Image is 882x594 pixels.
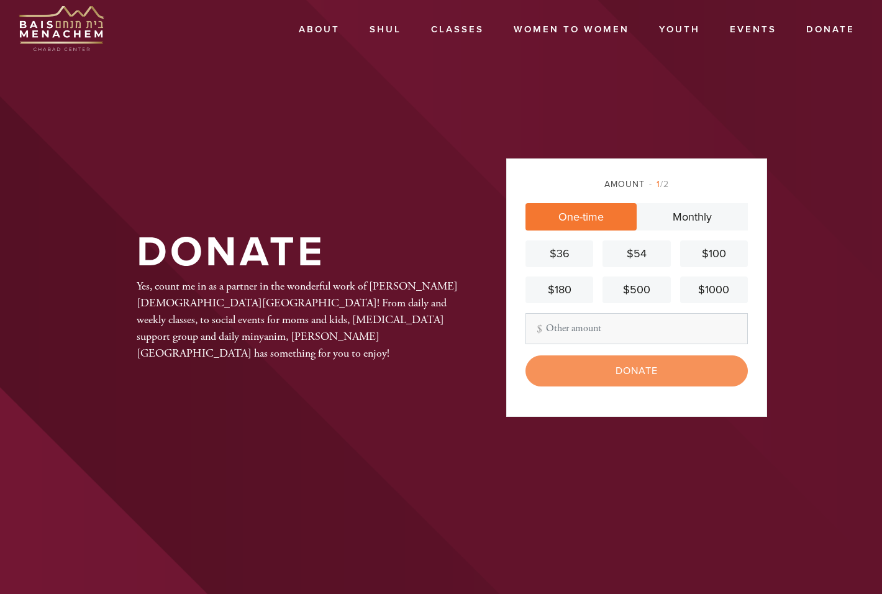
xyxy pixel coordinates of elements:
a: Shul [360,18,411,42]
a: Events [721,18,786,42]
a: $54 [602,240,670,267]
a: Classes [422,18,493,42]
a: Women to Women [504,18,639,42]
div: $500 [607,281,665,298]
h1: Donate [137,232,325,273]
div: Yes, count me in as a partner in the wonderful work of [PERSON_NAME] [DEMOGRAPHIC_DATA][GEOGRAPHI... [137,278,466,362]
a: $100 [680,240,748,267]
span: /2 [649,179,669,190]
input: Other amount [525,313,748,344]
div: $180 [530,281,588,298]
div: Amount [525,178,748,191]
div: $1000 [685,281,743,298]
a: Youth [650,18,709,42]
a: About [289,18,349,42]
a: Donate [797,18,864,42]
a: $36 [525,240,593,267]
a: $1000 [680,276,748,303]
a: $180 [525,276,593,303]
span: 1 [657,179,660,190]
img: BMCC_Primary-DARKTransparent.png [19,6,104,51]
a: One-time [525,203,637,231]
div: $36 [530,245,588,262]
div: $100 [685,245,743,262]
div: $54 [607,245,665,262]
a: $500 [602,276,670,303]
a: Monthly [637,203,748,231]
